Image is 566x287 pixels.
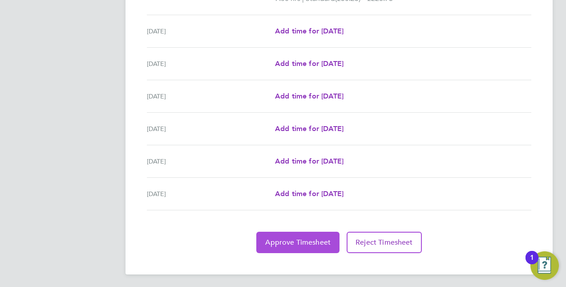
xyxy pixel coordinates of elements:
[275,92,344,100] span: Add time for [DATE]
[147,91,275,102] div: [DATE]
[265,238,331,247] span: Approve Timesheet
[147,123,275,134] div: [DATE]
[147,156,275,167] div: [DATE]
[530,251,559,280] button: Open Resource Center, 1 new notification
[275,91,344,102] a: Add time for [DATE]
[530,258,534,269] div: 1
[275,156,344,167] a: Add time for [DATE]
[256,232,340,253] button: Approve Timesheet
[275,26,344,37] a: Add time for [DATE]
[275,59,344,68] span: Add time for [DATE]
[275,189,344,199] a: Add time for [DATE]
[275,123,344,134] a: Add time for [DATE]
[147,189,275,199] div: [DATE]
[275,157,344,165] span: Add time for [DATE]
[347,232,422,253] button: Reject Timesheet
[147,26,275,37] div: [DATE]
[275,124,344,133] span: Add time for [DATE]
[356,238,413,247] span: Reject Timesheet
[147,58,275,69] div: [DATE]
[275,189,344,198] span: Add time for [DATE]
[275,27,344,35] span: Add time for [DATE]
[275,58,344,69] a: Add time for [DATE]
